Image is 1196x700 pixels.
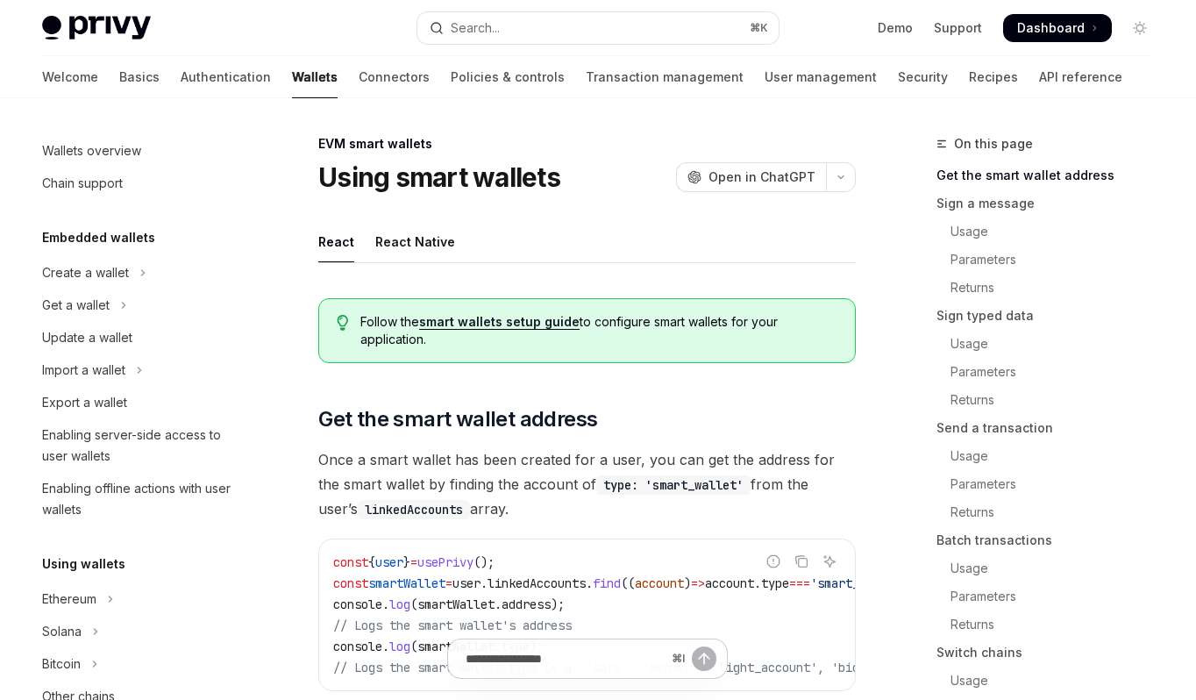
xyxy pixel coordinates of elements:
a: Enabling offline actions with user wallets [28,473,253,525]
span: console [333,596,382,612]
a: Sign a message [936,189,1168,218]
span: } [403,554,410,570]
a: Returns [936,498,1168,526]
span: = [445,575,452,591]
span: => [691,575,705,591]
span: find [593,575,621,591]
a: API reference [1039,56,1122,98]
a: Basics [119,56,160,98]
code: linkedAccounts [358,500,470,519]
button: Toggle Get a wallet section [28,289,253,321]
a: Get the smart wallet address [936,161,1168,189]
a: Update a wallet [28,322,253,354]
span: Open in ChatGPT [708,168,815,186]
a: Parameters [936,582,1168,611]
span: ⌘ K [750,21,768,35]
span: ( [410,596,417,612]
span: Once a smart wallet has been created for a user, you can get the address for the smart wallet by ... [318,447,856,521]
img: light logo [42,16,151,40]
span: smartWallet [368,575,445,591]
a: Connectors [359,56,430,98]
span: address [502,596,551,612]
a: Parameters [936,246,1168,274]
a: smart wallets setup guide [419,314,580,330]
span: const [333,554,368,570]
a: Wallets [292,56,338,98]
a: User management [765,56,877,98]
button: Open search [417,12,779,44]
span: . [754,575,761,591]
a: Policies & controls [451,56,565,98]
span: Follow the to configure smart wallets for your application. [360,313,837,348]
button: Toggle dark mode [1126,14,1154,42]
a: Welcome [42,56,98,98]
h1: Using smart wallets [318,161,560,193]
div: Search... [451,18,500,39]
a: Wallets overview [28,135,253,167]
a: Returns [936,274,1168,302]
a: Security [898,56,948,98]
div: Import a wallet [42,360,125,381]
a: Returns [936,386,1168,414]
svg: Tip [337,315,349,331]
button: Toggle Import a wallet section [28,354,253,386]
span: Get the smart wallet address [318,405,597,433]
a: Usage [936,667,1168,695]
button: Toggle Bitcoin section [28,648,253,680]
button: Toggle Ethereum section [28,583,253,615]
span: ); [551,596,565,612]
h5: Using wallets [42,554,125,575]
span: user [452,575,481,591]
div: Create a wallet [42,262,129,283]
a: Batch transactions [936,526,1168,554]
a: Usage [936,442,1168,470]
div: Solana [42,621,82,642]
span: 'smart_wallet' [810,575,908,591]
span: log [389,596,410,612]
span: Dashboard [1017,19,1085,37]
a: Chain support [28,168,253,199]
a: Send a transaction [936,414,1168,442]
button: Ask AI [818,550,841,573]
a: Transaction management [586,56,744,98]
span: account [705,575,754,591]
span: user [375,554,403,570]
button: Toggle Create a wallet section [28,257,253,289]
button: Open in ChatGPT [676,162,826,192]
span: === [789,575,810,591]
div: Enabling offline actions with user wallets [42,478,242,520]
span: . [481,575,488,591]
a: Sign typed data [936,302,1168,330]
span: type [761,575,789,591]
div: Wallets overview [42,140,141,161]
a: Support [934,19,982,37]
button: Report incorrect code [762,550,785,573]
span: On this page [954,133,1033,154]
div: Export a wallet [42,392,127,413]
span: . [495,596,502,612]
div: Ethereum [42,589,96,610]
a: Switch chains [936,639,1168,667]
input: Ask a question... [466,639,665,678]
button: Toggle Solana section [28,616,253,647]
span: account [635,575,684,591]
span: smartWallet [417,596,495,612]
a: Export a wallet [28,387,253,418]
div: Get a wallet [42,295,110,316]
a: Demo [878,19,913,37]
div: React Native [375,221,455,262]
div: Update a wallet [42,327,132,348]
div: EVM smart wallets [318,135,856,153]
span: { [368,554,375,570]
a: Returns [936,611,1168,639]
span: linkedAccounts [488,575,586,591]
div: React [318,221,354,262]
a: Usage [936,218,1168,246]
a: Parameters [936,358,1168,386]
span: usePrivy [417,554,473,570]
a: Dashboard [1003,14,1112,42]
span: . [382,596,389,612]
code: type: 'smart_wallet' [596,475,751,495]
a: Usage [936,330,1168,358]
a: Usage [936,554,1168,582]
